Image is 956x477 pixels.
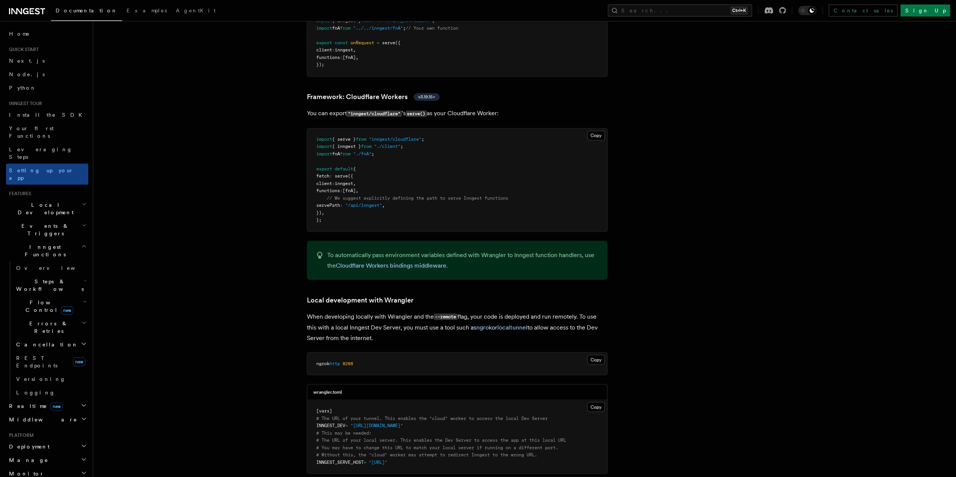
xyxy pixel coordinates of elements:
button: Deployment [6,440,88,453]
button: Middleware [6,413,88,426]
span: Middleware [6,416,77,423]
span: Next.js [9,58,45,64]
a: Install the SDK [6,108,88,122]
span: Inngest tour [6,101,42,107]
span: import [316,151,332,156]
span: ; [372,151,374,156]
span: ; [403,26,406,31]
span: , [353,181,356,186]
a: localtunnel [497,324,527,331]
span: INNGEST_SERVE_HOST [316,459,364,465]
span: Platform [6,432,34,438]
code: "inngest/cloudflare" [347,110,402,117]
span: : [340,202,343,208]
span: from [361,144,372,149]
span: Events & Triggers [6,222,82,237]
span: Deployment [6,443,50,450]
h3: wrangler.toml [313,389,342,395]
span: Errors & Retries [13,320,82,335]
span: new [61,306,73,314]
span: : [340,55,343,60]
span: http [329,361,340,366]
button: Cancellation [13,338,88,351]
span: serve [382,40,395,45]
a: AgentKit [171,2,220,20]
span: inngest [335,47,353,53]
button: Realtimenew [6,399,88,413]
span: v3.19.15+ [418,94,435,100]
span: from [340,151,350,156]
button: Copy [587,402,605,412]
span: // We suggest explicitly defining the path to serve Inngest functions [327,195,508,200]
span: , [382,202,385,208]
span: functions [316,55,340,60]
p: To automatically pass environment variables defined with Wrangler to Inngest function handlers, u... [327,250,598,271]
a: Leveraging Steps [6,143,88,164]
span: import [316,26,332,31]
span: Install the SDK [9,112,87,118]
a: Next.js [6,54,88,68]
span: export [316,166,332,171]
span: "../../inngest/fnA" [353,26,403,31]
span: , [353,47,356,53]
span: fnA [332,151,340,156]
span: serve [335,173,348,178]
span: }) [316,210,322,215]
span: "inngest/cloudflare" [369,137,421,142]
span: Cancellation [13,341,78,348]
span: # The URL of your local server. This enables the Dev Server to access the app at this local URL [316,437,566,442]
span: from [340,26,350,31]
a: Logging [13,386,88,399]
a: Python [6,81,88,95]
span: Steps & Workflows [13,278,84,293]
span: { inngest } [332,144,361,149]
span: functions [316,188,340,193]
span: = [377,40,379,45]
span: ngrok [316,361,329,366]
p: When developing locally with Wrangler and the flag, your code is deployed and run remotely. To us... [307,311,607,343]
span: fnA [332,26,340,31]
span: "./client" [374,144,400,149]
a: Versioning [13,372,88,386]
span: Home [9,30,30,38]
span: ; [421,137,424,142]
span: Features [6,191,31,197]
a: Sign Up [900,5,950,17]
button: Search...Ctrl+K [608,5,752,17]
button: Local Development [6,198,88,219]
span: , [356,188,358,193]
span: # You may have to change this URL to match your local server if running on a different port. [316,445,558,450]
span: "[URL][DOMAIN_NAME]" [350,423,403,428]
a: Home [6,27,88,41]
span: Local Development [6,201,82,216]
button: Inngest Functions [6,240,88,261]
span: REST Endpoints [16,355,57,369]
a: Examples [122,2,171,20]
button: Steps & Workflows [13,275,88,296]
a: Node.js [6,68,88,81]
code: --remote [434,313,458,320]
span: AgentKit [176,8,216,14]
span: // Your own function [406,26,458,31]
span: Logging [16,390,55,396]
span: { [353,166,356,171]
span: Python [9,85,36,91]
span: ({ [395,40,400,45]
span: Documentation [56,8,118,14]
span: "[URL]" [369,459,387,465]
span: "/api/inngest" [345,202,382,208]
span: : [332,47,335,53]
a: Your first Functions [6,122,88,143]
code: serve() [406,110,427,117]
span: Flow Control [13,299,83,314]
span: new [50,402,63,411]
span: : [340,188,343,193]
span: ; [400,144,403,149]
span: new [73,357,85,366]
a: Cloudflare Workers bindings middleware [336,262,446,269]
span: Node.js [9,71,45,77]
a: Overview [13,261,88,275]
span: 8288 [343,361,353,366]
span: , [322,210,324,215]
span: : [329,173,332,178]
